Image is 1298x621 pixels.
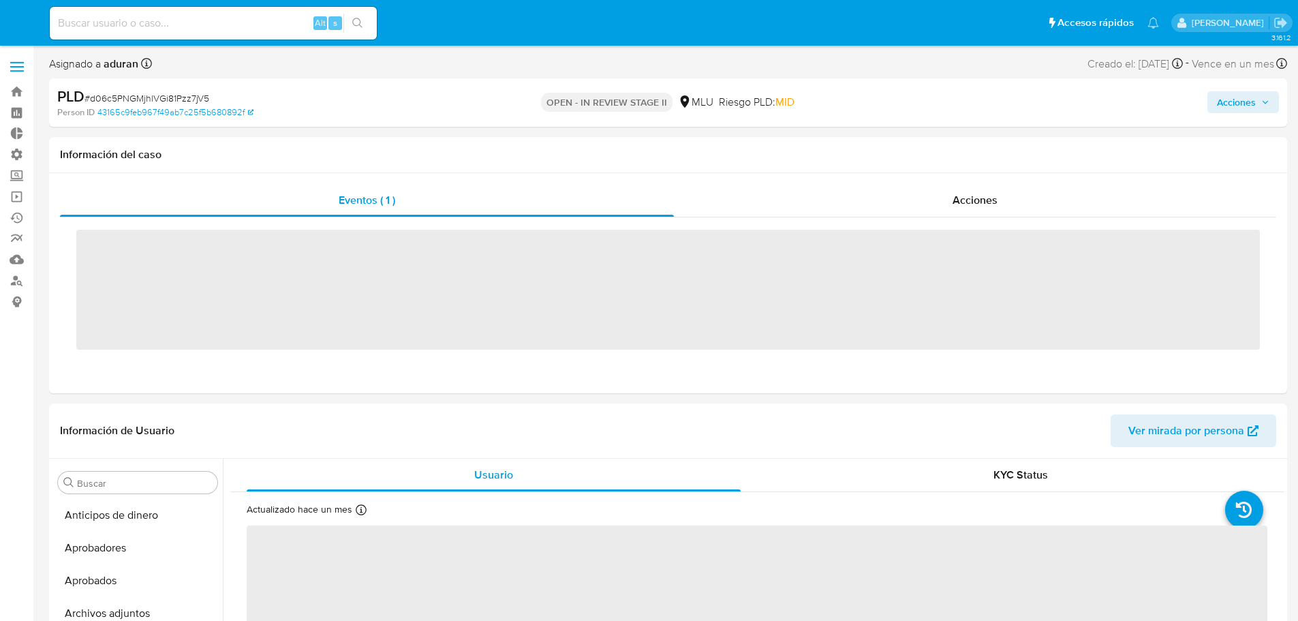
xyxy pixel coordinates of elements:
[52,499,223,532] button: Anticipos de dinero
[1273,16,1288,30] a: Salir
[315,16,326,29] span: Alt
[719,95,794,110] span: Riesgo PLD:
[1186,55,1189,73] span: -
[1128,414,1244,447] span: Ver mirada por persona
[339,192,395,208] span: Eventos ( 1 )
[52,532,223,564] button: Aprobadores
[678,95,713,110] div: MLU
[63,477,74,488] button: Buscar
[474,467,513,483] span: Usuario
[993,467,1048,483] span: KYC Status
[1192,16,1269,29] p: agustin.duran@mercadolibre.com
[953,192,998,208] span: Acciones
[247,503,352,516] p: Actualizado hace un mes
[1087,55,1183,73] div: Creado el: [DATE]
[1147,17,1159,29] a: Notificaciones
[343,14,371,33] button: search-icon
[1207,91,1279,113] button: Acciones
[57,106,95,119] b: Person ID
[333,16,337,29] span: s
[1057,16,1134,30] span: Accesos rápidos
[541,93,673,112] p: OPEN - IN REVIEW STAGE II
[50,14,377,32] input: Buscar usuario o caso...
[1217,91,1256,113] span: Acciones
[101,56,138,72] b: aduran
[84,91,209,105] span: # d06c5PNGMjhlVGi81Pzz7jV5
[77,477,212,489] input: Buscar
[60,148,1276,162] h1: Información del caso
[76,230,1260,350] span: ‌
[52,564,223,597] button: Aprobados
[57,85,84,107] b: PLD
[97,106,253,119] a: 43165c9feb967f49ab7c25f5b680892f
[49,57,138,72] span: Asignado a
[1111,414,1276,447] button: Ver mirada por persona
[60,424,174,438] h1: Información de Usuario
[1192,57,1274,72] span: Vence en un mes
[775,94,794,110] span: MID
